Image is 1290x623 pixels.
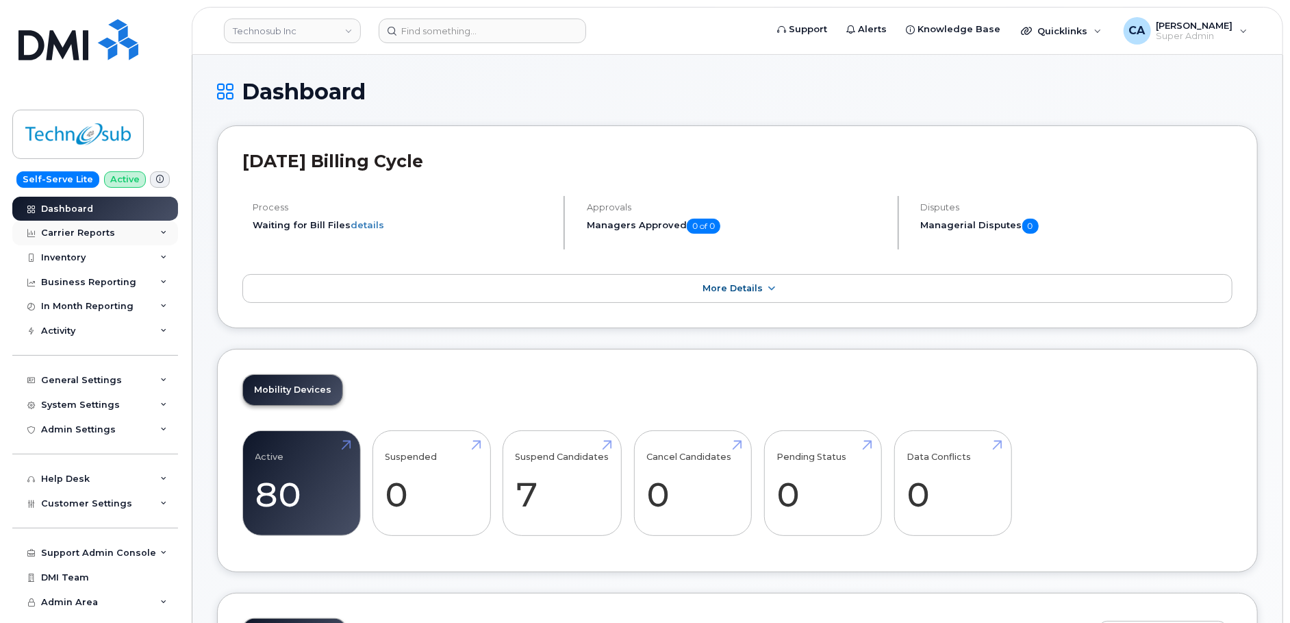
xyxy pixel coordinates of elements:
a: Suspend Candidates 7 [516,438,609,528]
a: details [351,219,384,230]
h5: Managerial Disputes [921,219,1232,234]
a: Suspended 0 [385,438,478,528]
a: Cancel Candidates 0 [646,438,739,528]
span: 0 of 0 [687,219,720,234]
h5: Managers Approved [587,219,886,234]
h4: Approvals [587,202,886,212]
a: Pending Status 0 [776,438,869,528]
h2: [DATE] Billing Cycle [242,151,1232,171]
span: 0 [1022,219,1039,234]
h4: Process [253,202,552,212]
a: Active 80 [255,438,348,528]
a: Data Conflicts 0 [907,438,999,528]
li: Waiting for Bill Files [253,219,552,232]
span: More Details [703,283,763,293]
h4: Disputes [921,202,1232,212]
a: Mobility Devices [243,375,342,405]
h1: Dashboard [217,80,1258,103]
